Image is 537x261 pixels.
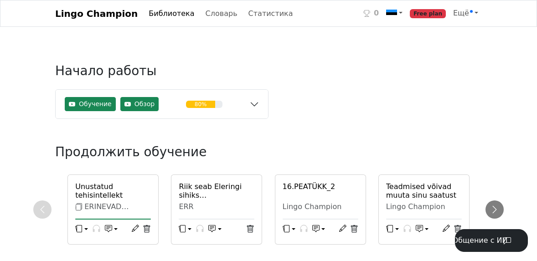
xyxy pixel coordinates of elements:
h3: Начало работы [55,63,268,86]
a: 16.PEATÜKK_2 [283,182,358,191]
a: 0 [360,4,382,23]
a: Riik seab Eleringi sihiks konkurentsivõimelise energia hinna [179,182,254,200]
span: ERINEVAD TEKSTID B1/B2 TASEMELE [75,202,130,228]
h3: Продолжить обучение [55,144,374,159]
span: Free plan [410,9,446,18]
a: Библиотека [145,5,198,23]
button: Обучение [65,97,116,111]
button: Общение с ИИ [455,229,528,252]
span: Ещё [453,9,473,17]
img: ee.svg [386,8,397,19]
a: Статистика [245,5,297,23]
button: ОбучениеОбзор80% [56,90,268,118]
div: Lingo Champion [283,202,358,211]
span: Обзор [134,99,155,109]
span: Обучение [79,99,112,109]
div: 80% [186,101,215,108]
button: Обзор [120,97,159,111]
a: Словарь [202,5,241,23]
a: Unustatud tehisintellekt [75,182,151,200]
span: 0 [374,8,379,19]
a: Lingo Champion [55,5,138,23]
div: ERR [179,202,254,211]
a: Free plan [406,4,449,23]
a: Teadmised võivad muuta sinu saatust [386,182,462,200]
div: Lingo Champion [386,202,462,211]
div: Общение с ИИ [453,235,508,246]
a: Ещё [449,4,482,22]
